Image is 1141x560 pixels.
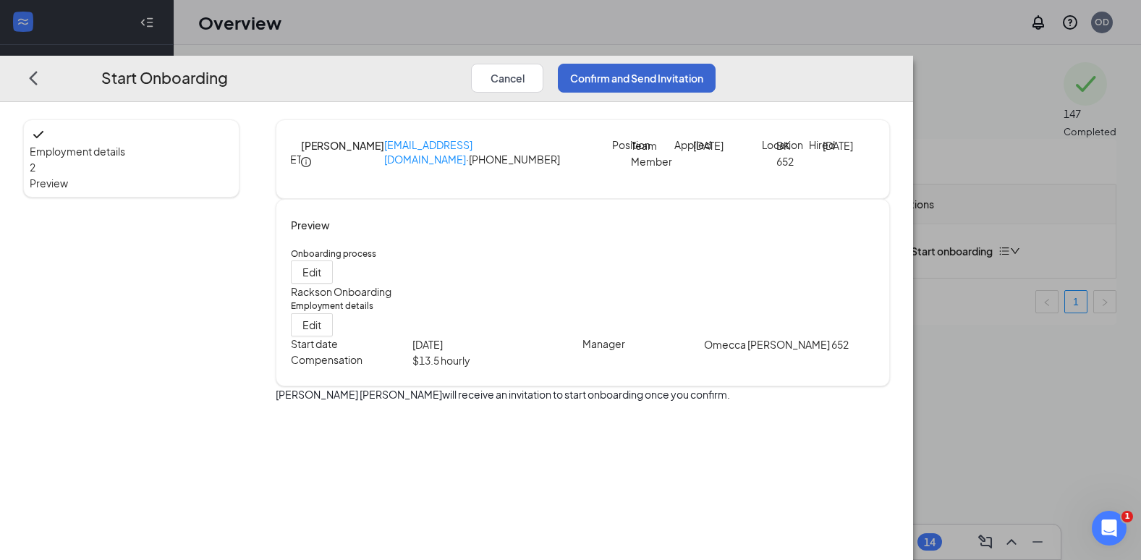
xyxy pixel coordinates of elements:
p: · [PHONE_NUMBER] [384,137,611,166]
h3: Start Onboarding [101,66,228,90]
button: Edit [291,313,333,336]
p: Team Member [631,137,669,169]
button: Confirm and Send Invitation [558,64,716,93]
span: Edit [302,318,321,332]
p: Hired [809,137,823,152]
h5: Onboarding process [291,247,874,260]
span: Preview [30,175,233,191]
p: Start date [291,336,412,351]
p: Manager [582,336,704,351]
p: Location [762,137,776,152]
p: [DATE] [693,137,731,153]
svg: Checkmark [30,126,47,143]
p: Applied [674,137,693,152]
span: Employment details [30,143,233,159]
h4: Preview [291,217,874,233]
button: Edit [291,261,333,284]
span: info-circle [301,157,311,167]
iframe: Intercom live chat [1092,511,1127,546]
span: Edit [302,266,321,280]
p: Compensation [291,352,412,367]
button: Cancel [471,64,543,93]
span: 2 [30,161,35,174]
p: BK 652 [776,137,805,169]
p: Omecca [PERSON_NAME] 652 [704,336,874,352]
p: [DATE] [823,137,851,153]
span: Rackson Onboarding [291,286,391,299]
h4: [PERSON_NAME] [301,137,384,153]
p: [PERSON_NAME] [PERSON_NAME] will receive an invitation to start onboarding once you confirm. [276,386,889,402]
span: 1 [1121,511,1133,522]
p: $ 13.5 hourly [412,352,582,368]
a: [EMAIL_ADDRESS][DOMAIN_NAME] [384,138,472,166]
h5: Employment details [291,300,874,313]
p: [DATE] [412,336,582,352]
div: ET [290,151,302,167]
p: Position [612,137,631,152]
